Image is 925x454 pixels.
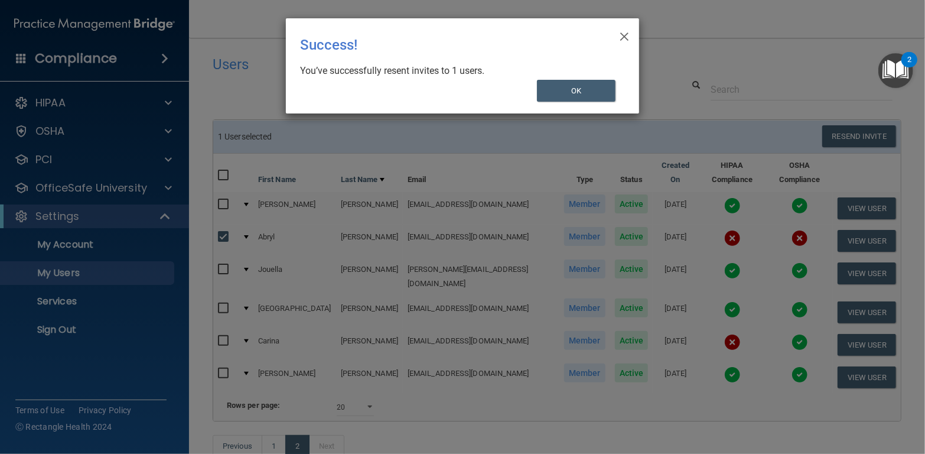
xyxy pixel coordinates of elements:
div: 2 [907,60,911,75]
button: OK [537,80,616,102]
span: × [619,23,630,47]
div: You’ve successfully resent invites to 1 users. [300,64,615,77]
div: Success! [300,28,577,62]
button: Open Resource Center, 2 new notifications [878,53,913,88]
